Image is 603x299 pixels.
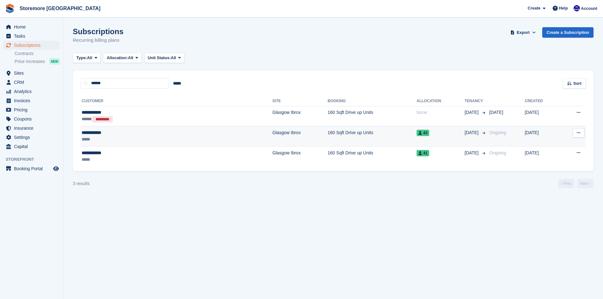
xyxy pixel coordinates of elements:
th: Customer [80,96,272,106]
th: Allocation [417,96,465,106]
a: Storemore [GEOGRAPHIC_DATA] [17,3,103,14]
span: Booking Portal [14,164,52,173]
span: Home [14,22,52,31]
span: Account [581,5,597,12]
button: Type: All [73,53,101,63]
td: Glasgow Ibrox [272,126,328,146]
span: Capital [14,142,52,151]
span: Unit Status: [148,55,171,61]
span: [DATE] [489,110,503,115]
span: CRM [14,78,52,87]
a: Previous [558,179,575,188]
a: menu [3,41,60,50]
div: None [417,109,465,116]
a: menu [3,96,60,105]
td: [DATE] [525,126,560,146]
span: Price increases [15,59,45,65]
span: 43 [417,130,429,136]
a: menu [3,87,60,96]
th: Created [525,96,560,106]
td: Glasgow Ibrox [272,106,328,126]
td: [DATE] [525,106,560,126]
span: All [171,55,176,61]
span: 41 [417,150,429,156]
a: Next [577,179,594,188]
span: Coupons [14,115,52,123]
span: Ongoing [489,130,506,135]
span: [DATE] [465,150,480,156]
a: menu [3,69,60,78]
span: Sites [14,69,52,78]
button: Allocation: All [103,53,142,63]
span: Create [528,5,540,11]
img: Angela [574,5,580,11]
span: Invoices [14,96,52,105]
a: menu [3,105,60,114]
nav: Page [557,179,595,188]
a: menu [3,78,60,87]
a: Price increases NEW [15,58,60,65]
img: stora-icon-8386f47178a22dfd0bd8f6a31ec36ba5ce8667c1dd55bd0f319d3a0aa187defe.svg [5,4,15,13]
a: menu [3,32,60,40]
div: 3 results [73,180,90,187]
span: Help [559,5,568,11]
span: Sort [573,80,581,87]
a: menu [3,124,60,133]
span: All [87,55,92,61]
a: menu [3,164,60,173]
button: Export [509,27,537,38]
th: Booking [328,96,417,106]
a: menu [3,115,60,123]
span: [DATE] [465,109,480,116]
span: Subscriptions [14,41,52,50]
span: Pricing [14,105,52,114]
a: menu [3,133,60,142]
th: Site [272,96,328,106]
th: Tenancy [465,96,487,106]
a: menu [3,22,60,31]
td: 160 Sqft Drive up Units [328,106,417,126]
td: Glasgow Ibrox [272,146,328,166]
td: 160 Sqft Drive up Units [328,126,417,146]
span: Ongoing [489,150,506,155]
span: Type: [76,55,87,61]
span: Insurance [14,124,52,133]
span: Export [517,29,530,36]
span: Tasks [14,32,52,40]
p: Recurring billing plans [73,37,123,44]
td: 160 Sqft Drive up Units [328,146,417,166]
span: [DATE] [465,129,480,136]
button: Unit Status: All [144,53,185,63]
a: Contracts [15,51,60,57]
a: Preview store [52,165,60,172]
span: Settings [14,133,52,142]
a: Create a Subscription [542,27,594,38]
span: Analytics [14,87,52,96]
td: [DATE] [525,146,560,166]
span: Allocation: [107,55,128,61]
span: All [128,55,133,61]
span: Storefront [6,156,63,163]
div: NEW [49,58,60,65]
h1: Subscriptions [73,27,123,36]
a: menu [3,142,60,151]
